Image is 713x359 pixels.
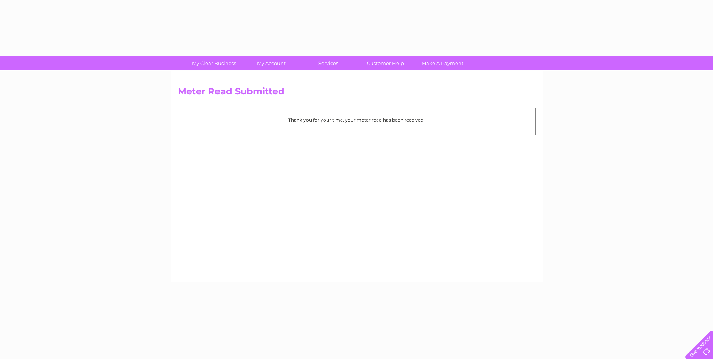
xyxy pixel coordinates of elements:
[182,116,531,123] p: Thank you for your time, your meter read has been received.
[354,56,416,70] a: Customer Help
[240,56,302,70] a: My Account
[183,56,245,70] a: My Clear Business
[412,56,474,70] a: Make A Payment
[297,56,359,70] a: Services
[178,86,536,100] h2: Meter Read Submitted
